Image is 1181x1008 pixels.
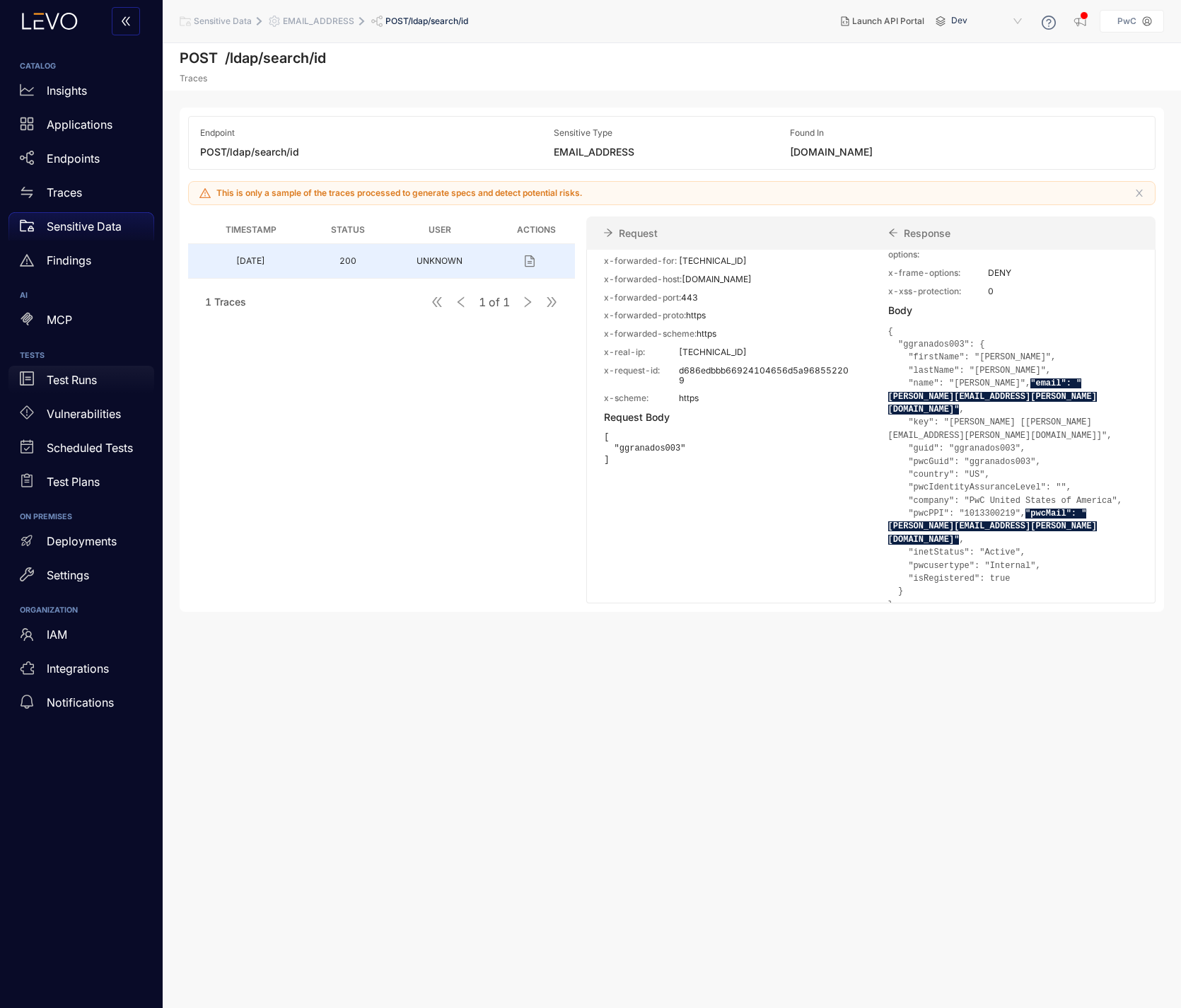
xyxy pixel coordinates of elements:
[417,255,462,266] span: UNKNOWN
[604,256,679,266] p: x-forwarded-for:
[8,561,154,595] a: Settings
[679,393,854,403] p: https
[20,62,143,71] h6: CATALOG
[200,128,554,138] div: Endpoint
[314,216,382,244] th: Status
[8,178,154,212] a: Traces
[20,627,34,642] span: team
[604,274,682,284] p: x-forwarded-host:
[20,352,143,360] h6: TESTS
[8,212,154,246] a: Sensitive Data
[47,373,97,386] p: Test Runs
[604,431,685,465] pre: [ "ggranados003" ]
[888,268,988,278] p: x-frame-options:
[8,246,154,280] a: Findings
[988,240,1138,260] p: nosniff
[479,296,486,308] span: 1
[679,256,854,266] p: [TECHNICAL_ID]
[8,655,154,689] a: Integrations
[236,256,265,266] div: [DATE]
[554,128,790,138] div: Sensitive Type
[682,274,854,284] p: [DOMAIN_NAME]
[888,327,1122,610] code: { "ggranados003": { "firstName": "[PERSON_NAME]", "lastName": "[PERSON_NAME]", "name": "[PERSON_N...
[603,228,613,238] span: arrow-right
[604,293,681,303] p: x-forwarded-port:
[8,144,154,178] a: Endpoints
[8,468,154,502] a: Test Plans
[830,10,936,33] button: Launch API Portal
[20,185,34,199] span: swap
[498,216,575,244] th: Actions
[604,393,679,403] p: x-scheme:
[686,311,854,320] p: https
[47,407,121,420] p: Vulnerabilities
[951,10,1025,33] span: Dev
[988,268,1138,278] p: DENY
[604,311,686,320] p: x-forwarded-proto:
[47,475,100,488] p: Test Plans
[180,74,1164,83] p: Traces
[888,509,1097,545] span: "pwcMail": "[PERSON_NAME][EMAIL_ADDRESS][PERSON_NAME][DOMAIN_NAME]"
[47,628,67,641] p: IAM
[681,293,854,303] p: 443
[1117,16,1136,26] p: PwC
[200,146,554,158] div: POST
[1134,188,1144,198] button: close
[283,16,354,26] span: EMAIL_ADDRESS
[888,305,1138,316] div: Body
[47,569,89,581] p: Settings
[888,286,988,296] p: x-xss-protection:
[697,329,854,339] p: https
[852,16,924,26] span: Launch API Portal
[47,696,114,709] p: Notifications
[385,16,468,26] span: POST /ldap/search/id
[8,621,154,655] a: IAM
[479,296,510,308] span: of
[47,441,133,454] p: Scheduled Tests
[47,220,122,233] p: Sensitive Data
[790,146,1144,158] div: [DOMAIN_NAME]
[604,329,697,339] p: x-forwarded-scheme:
[194,16,252,26] span: Sensitive Data
[314,244,382,279] td: 200
[47,254,91,267] p: Findings
[269,16,283,27] span: setting
[47,118,112,131] p: Applications
[20,513,143,521] h6: ON PREMISES
[47,84,87,97] p: Insights
[790,128,1144,138] div: Found In
[20,606,143,615] h6: ORGANIZATION
[586,216,871,250] div: Request
[199,187,211,199] span: warning
[47,152,100,165] p: Endpoints
[47,186,82,199] p: Traces
[988,286,1138,296] p: 0
[120,16,132,28] span: double-left
[382,216,498,244] th: User
[888,228,898,238] span: arrow-left
[604,347,679,357] p: x-real-ip:
[20,291,143,300] h6: AI
[8,366,154,400] a: Test Runs
[604,412,854,423] div: Request Body
[180,50,1164,66] h2: POST /ldap/search/id
[679,347,854,357] p: [TECHNICAL_ID]
[8,689,154,723] a: Notifications
[8,110,154,144] a: Applications
[871,216,1156,250] div: Response
[226,146,299,158] span: /ldap/search/id
[8,434,154,468] a: Scheduled Tests
[47,535,117,548] p: Deployments
[888,240,988,260] p: x-content-type-options:
[604,366,679,386] p: x-request-id:
[112,7,140,35] button: double-left
[205,296,246,308] span: 1 Traces
[8,76,154,110] a: Insights
[188,216,314,244] th: Timestamp
[20,253,34,267] span: warning
[216,188,1129,198] div: This is only a sample of the traces processed to generate specs and detect potential risks.
[8,527,154,561] a: Deployments
[503,296,510,308] span: 1
[47,662,109,675] p: Integrations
